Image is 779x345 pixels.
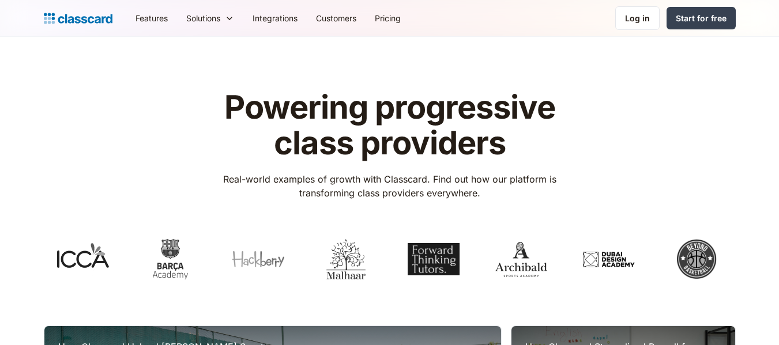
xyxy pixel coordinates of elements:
h1: Powering progressive class providers [206,90,573,161]
a: Integrations [243,5,307,31]
a: Pricing [366,5,410,31]
div: Start for free [676,12,727,24]
div: Solutions [186,12,220,24]
a: Customers [307,5,366,31]
a: Start for free [667,7,736,29]
div: Solutions [177,5,243,31]
p: Real-world examples of growth with Classcard. Find out how our platform is transforming class pro... [206,172,573,200]
div: Log in [625,12,650,24]
a: Log in [615,6,660,30]
a: Features [126,5,177,31]
a: Logo [44,10,112,26]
